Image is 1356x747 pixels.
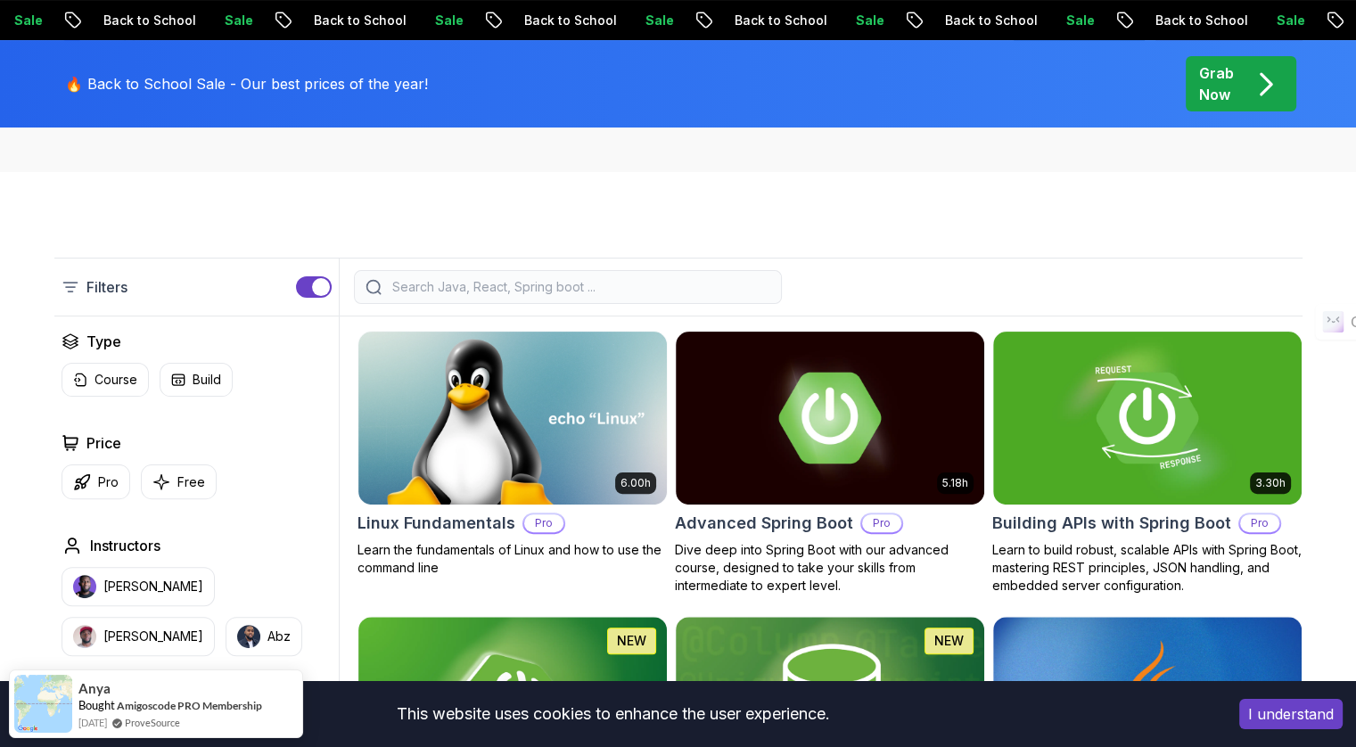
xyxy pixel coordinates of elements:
p: [PERSON_NAME] [103,628,203,645]
button: instructor img[PERSON_NAME] [62,567,215,606]
p: Sale [1261,12,1319,29]
p: Sale [1051,12,1108,29]
p: Pro [862,514,901,532]
img: instructor img [73,575,96,598]
a: Amigoscode PRO Membership [117,699,262,712]
button: Free [141,464,217,499]
h2: Type [86,331,121,352]
h2: Price [86,432,121,454]
p: 5.18h [942,476,968,490]
img: provesource social proof notification image [14,675,72,733]
p: Grab Now [1199,62,1234,105]
p: Dive deep into Spring Boot with our advanced course, designed to take your skills from intermedia... [675,541,985,595]
h2: Linux Fundamentals [357,511,515,536]
a: Linux Fundamentals card6.00hLinux FundamentalsProLearn the fundamentals of Linux and how to use t... [357,331,668,577]
p: Back to School [930,12,1051,29]
span: Anya [78,681,111,696]
a: ProveSource [125,715,180,730]
p: Course [95,371,137,389]
span: Bought [78,698,115,712]
p: NEW [617,632,646,650]
p: Abz [267,628,291,645]
p: Learn the fundamentals of Linux and how to use the command line [357,541,668,577]
img: instructor img [73,625,96,648]
p: [PERSON_NAME] [103,578,203,595]
p: Sale [210,12,267,29]
a: Building APIs with Spring Boot card3.30hBuilding APIs with Spring BootProLearn to build robust, s... [992,331,1303,595]
p: Back to School [719,12,841,29]
h2: Advanced Spring Boot [675,511,853,536]
p: 3.30h [1255,476,1286,490]
p: Back to School [299,12,420,29]
div: This website uses cookies to enhance the user experience. [13,694,1212,734]
button: instructor imgAbz [226,617,302,656]
h2: Instructors [90,535,160,556]
p: Pro [98,473,119,491]
p: Back to School [88,12,210,29]
p: Sale [420,12,477,29]
p: Back to School [1140,12,1261,29]
span: [DATE] [78,715,107,730]
p: NEW [934,632,964,650]
button: instructor img[PERSON_NAME] [62,617,215,656]
img: Advanced Spring Boot card [676,332,984,505]
img: Linux Fundamentals card [358,332,667,505]
p: Learn to build robust, scalable APIs with Spring Boot, mastering REST principles, JSON handling, ... [992,541,1303,595]
button: Course [62,363,149,397]
p: 🔥 Back to School Sale - Our best prices of the year! [65,73,428,94]
button: Build [160,363,233,397]
img: Building APIs with Spring Boot card [993,332,1302,505]
p: Sale [841,12,898,29]
p: Pro [524,514,563,532]
button: Accept cookies [1239,699,1343,729]
h2: Building APIs with Spring Boot [992,511,1231,536]
p: Back to School [509,12,630,29]
img: instructor img [237,625,260,648]
p: Pro [1240,514,1279,532]
p: Filters [86,276,127,298]
input: Search Java, React, Spring boot ... [389,278,770,296]
p: Sale [630,12,687,29]
button: Pro [62,464,130,499]
p: 6.00h [620,476,651,490]
a: Advanced Spring Boot card5.18hAdvanced Spring BootProDive deep into Spring Boot with our advanced... [675,331,985,595]
p: Build [193,371,221,389]
p: Free [177,473,205,491]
